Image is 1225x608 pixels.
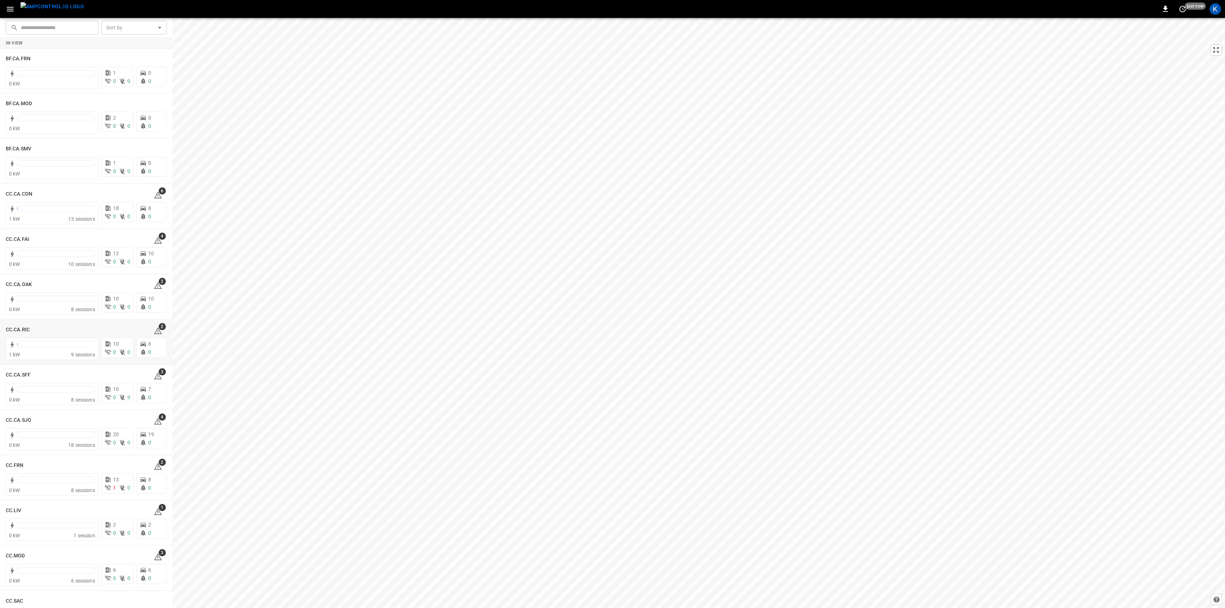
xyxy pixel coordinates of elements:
[6,55,31,63] h6: BF.CA.FRN
[148,477,151,482] span: 8
[159,459,166,466] span: 2
[113,431,119,437] span: 20
[127,304,130,310] span: 0
[113,160,116,166] span: 1
[68,442,95,448] span: 18 sessions
[127,214,130,219] span: 0
[113,485,116,491] span: 1
[9,171,20,177] span: 0 kW
[1185,3,1206,10] span: just now
[159,504,166,511] span: 1
[6,597,23,605] h6: CC.SAC
[6,507,22,515] h6: CC.LIV
[113,522,116,528] span: 2
[71,487,95,493] span: 8 sessions
[68,216,95,222] span: 13 sessions
[74,533,95,538] span: 1 session
[148,160,151,166] span: 0
[127,349,130,355] span: 0
[9,261,20,267] span: 0 kW
[9,307,20,312] span: 0 kW
[127,123,130,129] span: 0
[113,70,116,76] span: 1
[148,304,151,310] span: 0
[113,251,119,256] span: 12
[68,261,95,267] span: 10 sessions
[148,341,151,347] span: 6
[113,214,116,219] span: 0
[20,2,84,11] img: ampcontrol.io logo
[127,259,130,265] span: 0
[148,168,151,174] span: 0
[159,368,166,375] span: 3
[113,123,116,129] span: 0
[9,352,20,357] span: 1 kW
[71,352,95,357] span: 9 sessions
[113,349,116,355] span: 0
[1210,3,1221,15] div: profile-icon
[148,251,154,256] span: 10
[113,530,116,536] span: 0
[9,442,20,448] span: 0 kW
[6,462,24,469] h6: CC.FRN
[148,567,151,573] span: 6
[71,578,95,584] span: 6 sessions
[113,386,119,392] span: 10
[148,115,151,121] span: 0
[113,341,119,347] span: 10
[9,487,20,493] span: 0 kW
[6,145,31,153] h6: BF.CA.SMV
[148,78,151,84] span: 0
[6,100,32,108] h6: BF.CA.MOD
[9,216,20,222] span: 1 kW
[9,397,20,403] span: 0 kW
[127,530,130,536] span: 0
[148,485,151,491] span: 0
[71,397,95,403] span: 8 sessions
[127,78,130,84] span: 0
[127,440,130,445] span: 0
[148,70,151,76] span: 0
[148,214,151,219] span: 0
[6,235,29,243] h6: CC.CA.FAI
[148,296,154,301] span: 10
[71,307,95,312] span: 8 sessions
[159,413,166,421] span: 4
[6,416,31,424] h6: CC.CA.SJO
[9,126,20,131] span: 0 kW
[9,533,20,538] span: 0 kW
[148,431,154,437] span: 19
[113,259,116,265] span: 0
[6,552,25,560] h6: CC.MOD
[113,575,116,581] span: 0
[127,485,130,491] span: 0
[148,349,151,355] span: 0
[159,187,166,195] span: 6
[113,205,119,211] span: 18
[148,123,151,129] span: 0
[148,440,151,445] span: 0
[6,326,30,334] h6: CC.CA.RIC
[113,477,119,482] span: 13
[127,168,130,174] span: 0
[6,190,32,198] h6: CC.CA.CON
[127,575,130,581] span: 0
[159,549,166,556] span: 3
[159,323,166,330] span: 2
[113,296,119,301] span: 10
[1177,3,1188,15] button: set refresh interval
[148,386,151,392] span: 7
[127,394,130,400] span: 0
[6,281,32,289] h6: CC.CA.OAK
[159,233,166,240] span: 4
[148,522,151,528] span: 2
[113,115,116,121] span: 2
[148,205,151,211] span: 8
[113,304,116,310] span: 0
[113,394,116,400] span: 0
[148,259,151,265] span: 0
[113,168,116,174] span: 0
[148,530,151,536] span: 0
[6,371,31,379] h6: CC.CA.SFF
[9,578,20,584] span: 0 kW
